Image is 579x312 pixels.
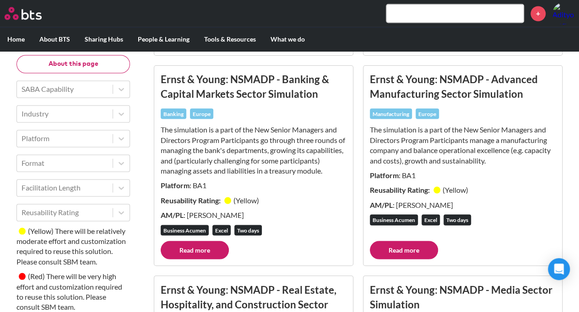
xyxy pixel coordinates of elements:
label: About BTS [32,27,77,51]
button: About this page [16,55,130,73]
a: Go home [5,7,59,20]
div: Business Acumen [161,225,209,236]
p: : BA1 [161,180,346,190]
a: Read more [370,241,438,259]
div: Business Acumen [370,214,418,225]
div: Two days [234,225,262,236]
a: Read more [161,241,229,259]
h3: Ernst & Young: NSMADP - Advanced Manufacturing Sector Simulation [370,72,556,101]
div: Excel [422,214,440,225]
p: The simulation is a part of the New Senior Managers and Directors Program Participants go through... [161,124,346,175]
a: + [530,6,546,21]
strong: AM/PL [161,210,184,219]
small: ( Yellow ) [443,185,468,194]
strong: Platform [161,180,189,189]
div: Europe [190,108,213,119]
small: ( Yellow ) [28,226,54,235]
img: Adityo Goswami [552,2,574,24]
h3: Ernst & Young: NSMADP - Media Sector Simulation [370,282,556,311]
label: People & Learning [130,27,197,51]
h3: Ernst & Young: NSMADP - Banking & Capital Markets Sector Simulation [161,72,346,101]
a: Profile [552,2,574,24]
p: : [PERSON_NAME] [161,210,346,220]
p: : BA1 [370,170,556,180]
div: Manufacturing [370,108,412,119]
strong: Reusability Rating: [161,196,222,204]
div: Europe [416,108,439,119]
small: There will be relatively moderate effort and customization required to reuse this solution. Pleas... [16,226,126,265]
strong: Reusability Rating: [370,185,431,194]
img: BTS Logo [5,7,42,20]
strong: AM/PL [370,200,393,209]
p: : [PERSON_NAME] [370,200,556,210]
div: Two days [444,214,471,225]
strong: Platform [370,170,399,179]
label: Sharing Hubs [77,27,130,51]
p: The simulation is a part of the New Senior Managers and Directors Program Participants manage a m... [370,124,556,165]
div: Open Intercom Messenger [548,258,570,280]
small: There will be very high effort and customization required to reuse this solution. Please consult ... [16,272,122,311]
label: What we do [263,27,312,51]
label: Tools & Resources [197,27,263,51]
div: Banking [161,108,186,119]
small: ( Yellow ) [233,196,259,204]
div: Excel [212,225,231,236]
small: ( Red ) [28,272,45,280]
